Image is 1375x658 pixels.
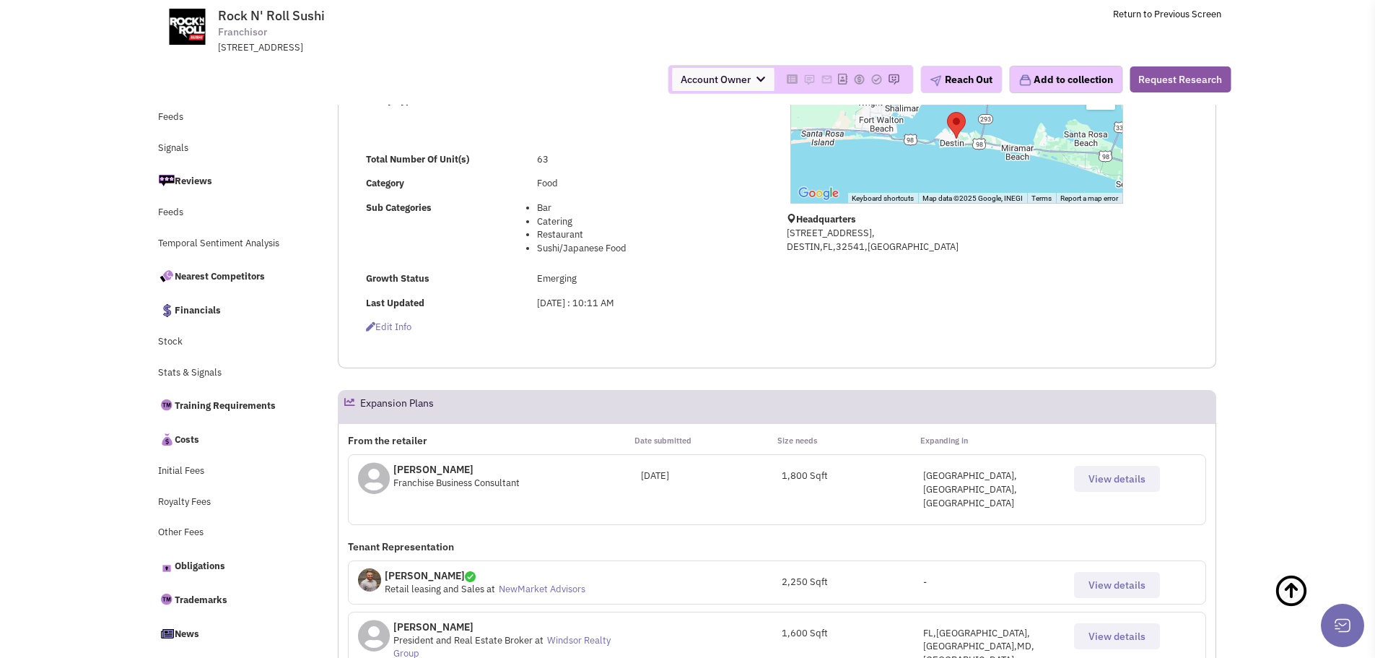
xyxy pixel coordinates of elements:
[803,74,815,85] img: Please add to your accounts
[537,228,758,242] li: Restaurant
[795,184,842,203] img: Google
[920,433,1063,448] p: Expanding in
[528,297,767,311] div: [DATE] : 10:11 AM
[1074,623,1160,649] button: View details
[923,469,1065,510] div: [GEOGRAPHIC_DATA],[GEOGRAPHIC_DATA],[GEOGRAPHIC_DATA]
[1060,194,1118,202] a: Report a map error
[151,360,308,387] a: Stats & Signals
[366,272,429,285] b: Growth Status
[151,104,308,131] a: Feeds
[821,74,832,85] img: Please add to your accounts
[151,165,308,196] a: Reviews
[151,424,308,454] a: Costs
[922,194,1023,202] span: Map data ©2025 Google, INEGI
[151,199,308,227] a: Feeds
[348,540,1206,554] p: Tenant Representation
[1113,8,1221,20] a: Return to Previous Screen
[360,391,434,423] h2: Expansion Plans
[528,272,767,286] div: Emerging
[1018,74,1031,87] img: icon-collection-lavender.png
[920,66,1002,93] button: Reach Out
[348,433,634,448] p: From the retailer
[465,571,476,582] img: icon-verified.png
[218,25,267,40] span: Franchisor
[151,489,308,516] a: Royalty Fees
[151,329,308,356] a: Stock
[947,112,966,139] div: Rock N&#39; Roll Sushi
[795,184,842,203] a: Open this area in Google Maps (opens a new window)
[366,153,469,165] b: Total Number Of Unit(s)
[151,458,308,485] a: Initial Fees
[151,584,308,615] a: Trademarks
[782,576,923,589] div: 2,250 Sqft
[777,433,920,448] p: Size needs
[1130,66,1231,92] button: Request Research
[537,215,758,229] li: Catering
[151,519,308,547] a: Other Fees
[537,242,758,256] li: Sushi/Japanese Food
[535,634,544,646] span: at
[634,433,777,448] p: Date submitted
[366,297,424,309] b: Last Updated
[782,627,923,641] div: 1,600 Sqft
[151,618,308,649] a: News
[393,620,640,634] p: [PERSON_NAME]
[366,321,411,333] span: Edit info
[366,177,404,189] b: Category
[151,230,308,258] a: Temporal Sentiment Analysis
[796,213,856,225] b: Headquarters
[366,202,432,214] b: Sub Categories
[1088,630,1145,643] span: View details
[499,583,585,595] a: NewMarket Advisors
[923,576,1065,589] div: -
[151,135,308,163] a: Signals
[393,477,520,489] span: Franchise Business Consultant
[870,74,882,85] img: Please add to your accounts
[393,634,533,646] span: President and Real Estate Broker
[385,568,589,583] p: [PERSON_NAME]
[528,177,767,191] div: Food
[151,390,308,420] a: Training Requirements
[1274,559,1346,653] a: Back To Top
[218,7,325,24] span: Rock N' Roll Sushi
[528,153,767,167] div: 63
[1088,579,1145,592] span: View details
[888,74,899,85] img: Please add to your accounts
[1074,466,1160,492] button: View details
[782,469,923,483] div: 1,800 Sqft
[358,568,381,592] img: q-_Vt1jchEq9roxz5FDeRQ.jpg
[1031,194,1052,202] a: Terms (opens in new tab)
[218,41,595,55] div: [STREET_ADDRESS]
[852,194,914,204] button: Keyboard shortcuts
[672,68,774,91] span: Account Owner
[1088,472,1145,485] span: View details
[1074,572,1160,598] button: View details
[641,469,782,483] div: [DATE]
[486,583,495,595] span: at
[151,261,308,291] a: Nearest Competitors
[787,227,1126,254] p: [STREET_ADDRESS], DESTIN,FL,32541,[GEOGRAPHIC_DATA]
[930,75,941,87] img: plane.png
[151,550,308,581] a: Obligations
[1009,66,1122,93] button: Add to collection
[853,74,865,85] img: Please add to your accounts
[393,462,520,477] p: [PERSON_NAME]
[151,295,308,325] a: Financials
[537,202,758,215] li: Bar
[385,583,484,595] span: Retail leasing and Sales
